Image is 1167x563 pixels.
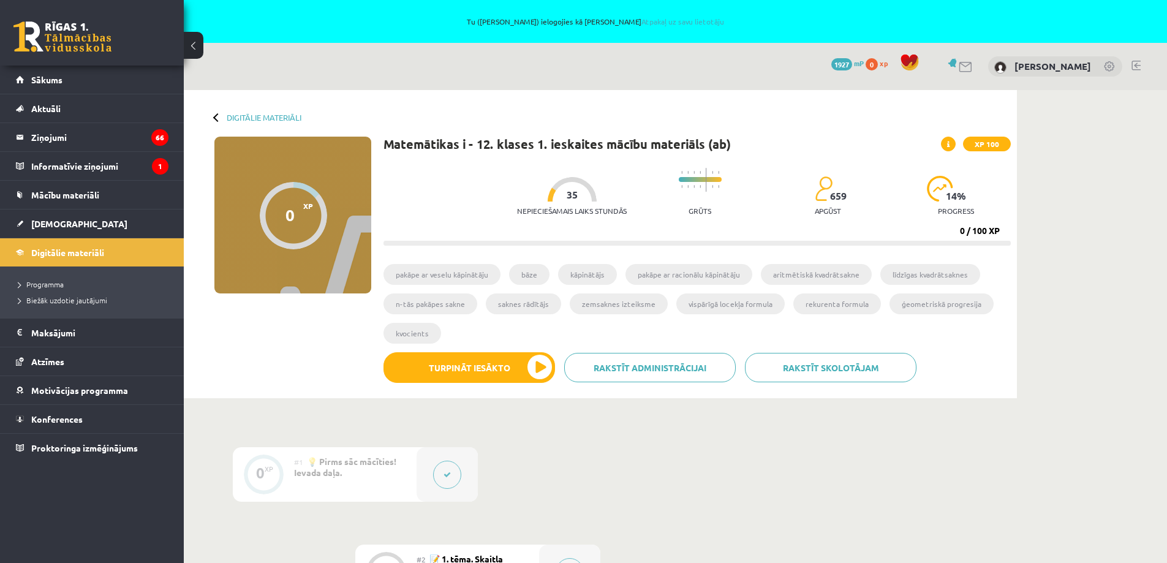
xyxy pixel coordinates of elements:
[16,123,168,151] a: Ziņojumi66
[815,206,841,215] p: apgūst
[712,185,713,188] img: icon-short-line-57e1e144782c952c97e751825c79c345078a6d821885a25fce030b3d8c18986b.svg
[570,293,668,314] li: zemsaknes izteiksme
[700,185,701,188] img: icon-short-line-57e1e144782c952c97e751825c79c345078a6d821885a25fce030b3d8c18986b.svg
[963,137,1011,151] span: XP 100
[16,66,168,94] a: Sākums
[854,58,864,68] span: mP
[16,181,168,209] a: Mācību materiāli
[13,21,111,52] a: Rīgas 1. Tālmācības vidusskola
[18,295,172,306] a: Biežāk uzdotie jautājumi
[564,353,736,382] a: Rakstīt administrācijai
[16,405,168,433] a: Konferences
[31,442,138,453] span: Proktoringa izmēģinājums
[558,264,617,285] li: kāpinātājs
[718,171,719,174] img: icon-short-line-57e1e144782c952c97e751825c79c345078a6d821885a25fce030b3d8c18986b.svg
[517,206,627,215] p: Nepieciešamais laiks stundās
[31,189,99,200] span: Mācību materiāli
[265,466,273,472] div: XP
[285,206,295,224] div: 0
[16,152,168,180] a: Informatīvie ziņojumi1
[712,171,713,174] img: icon-short-line-57e1e144782c952c97e751825c79c345078a6d821885a25fce030b3d8c18986b.svg
[681,171,682,174] img: icon-short-line-57e1e144782c952c97e751825c79c345078a6d821885a25fce030b3d8c18986b.svg
[31,385,128,396] span: Motivācijas programma
[880,58,888,68] span: xp
[151,129,168,146] i: 66
[700,171,701,174] img: icon-short-line-57e1e144782c952c97e751825c79c345078a6d821885a25fce030b3d8c18986b.svg
[383,352,555,383] button: Turpināt iesākto
[693,171,695,174] img: icon-short-line-57e1e144782c952c97e751825c79c345078a6d821885a25fce030b3d8c18986b.svg
[625,264,752,285] li: pakāpe ar racionālu kāpinātāju
[866,58,894,68] a: 0 xp
[31,356,64,367] span: Atzīmes
[31,414,83,425] span: Konferences
[486,293,561,314] li: saknes rādītājs
[641,17,724,26] a: Atpakaļ uz savu lietotāju
[927,176,953,202] img: icon-progress-161ccf0a02000e728c5f80fcf4c31c7af3da0e1684b2b1d7c360e028c24a22f1.svg
[383,137,731,151] h1: Matemātikas i - 12. klases 1. ieskaites mācību materiāls (ab)
[18,279,172,290] a: Programma
[18,279,64,289] span: Programma
[831,58,852,70] span: 1927
[889,293,994,314] li: ģeometriskā progresija
[16,238,168,266] a: Digitālie materiāli
[16,347,168,376] a: Atzīmes
[880,264,980,285] li: līdzīgas kvadrātsaknes
[294,456,396,478] span: 💡 Pirms sāc mācīties! Ievada daļa.
[745,353,916,382] a: Rakstīt skolotājam
[152,158,168,175] i: 1
[227,113,301,122] a: Digitālie materiāli
[256,467,265,478] div: 0
[509,264,550,285] li: bāze
[718,185,719,188] img: icon-short-line-57e1e144782c952c97e751825c79c345078a6d821885a25fce030b3d8c18986b.svg
[16,434,168,462] a: Proktoringa izmēģinājums
[16,319,168,347] a: Maksājumi
[383,293,477,314] li: n-tās pakāpes sakne
[938,206,974,215] p: progress
[31,152,168,180] legend: Informatīvie ziņojumi
[689,206,711,215] p: Grūts
[31,123,168,151] legend: Ziņojumi
[31,74,62,85] span: Sākums
[681,185,682,188] img: icon-short-line-57e1e144782c952c97e751825c79c345078a6d821885a25fce030b3d8c18986b.svg
[687,185,689,188] img: icon-short-line-57e1e144782c952c97e751825c79c345078a6d821885a25fce030b3d8c18986b.svg
[793,293,881,314] li: rekurenta formula
[383,264,500,285] li: pakāpe ar veselu kāpinātāju
[567,189,578,200] span: 35
[18,295,107,305] span: Biežāk uzdotie jautājumi
[830,191,847,202] span: 659
[16,210,168,238] a: [DEMOGRAPHIC_DATA]
[1014,60,1091,72] a: [PERSON_NAME]
[16,376,168,404] a: Motivācijas programma
[31,218,127,229] span: [DEMOGRAPHIC_DATA]
[31,103,61,114] span: Aktuāli
[946,191,967,202] span: 14 %
[31,319,168,347] legend: Maksājumi
[31,247,104,258] span: Digitālie materiāli
[141,18,1051,25] span: Tu ([PERSON_NAME]) ielogojies kā [PERSON_NAME]
[676,293,785,314] li: vispārīgā locekļa formula
[693,185,695,188] img: icon-short-line-57e1e144782c952c97e751825c79c345078a6d821885a25fce030b3d8c18986b.svg
[687,171,689,174] img: icon-short-line-57e1e144782c952c97e751825c79c345078a6d821885a25fce030b3d8c18986b.svg
[866,58,878,70] span: 0
[761,264,872,285] li: aritmētiskā kvadrātsakne
[831,58,864,68] a: 1927 mP
[16,94,168,123] a: Aktuāli
[815,176,833,202] img: students-c634bb4e5e11cddfef0936a35e636f08e4e9abd3cc4e673bd6f9a4125e45ecb1.svg
[383,323,441,344] li: kvocients
[294,457,303,467] span: #1
[994,61,1006,74] img: Tīna Elizabete Klipa
[303,202,313,210] span: XP
[706,168,707,192] img: icon-long-line-d9ea69661e0d244f92f715978eff75569469978d946b2353a9bb055b3ed8787d.svg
